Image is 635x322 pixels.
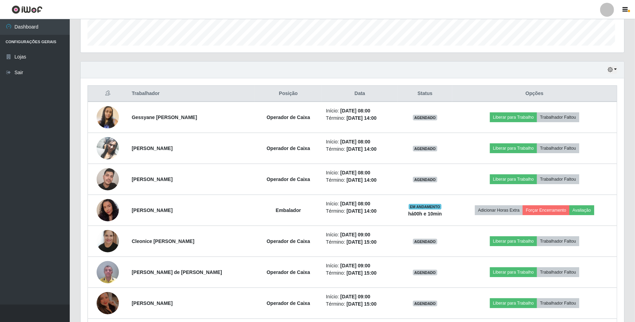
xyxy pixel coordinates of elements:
[537,143,579,153] button: Trabalhador Faltou
[132,269,222,275] strong: [PERSON_NAME] de [PERSON_NAME]
[326,138,394,146] li: Início:
[537,298,579,308] button: Trabalhador Faltou
[326,207,394,215] li: Término:
[326,107,394,115] li: Início:
[347,177,377,183] time: [DATE] 14:00
[413,146,437,151] span: AGENDADO
[326,231,394,238] li: Início:
[326,169,394,176] li: Início:
[340,263,370,268] time: [DATE] 09:00
[132,207,173,213] strong: [PERSON_NAME]
[97,97,119,137] img: 1704217621089.jpeg
[413,115,437,120] span: AGENDADO
[326,146,394,153] li: Término:
[340,139,370,144] time: [DATE] 08:00
[97,196,119,225] img: 1753371469357.jpeg
[326,293,394,300] li: Início:
[347,115,377,121] time: [DATE] 14:00
[267,146,310,151] strong: Operador de Caixa
[347,146,377,152] time: [DATE] 14:00
[490,112,537,122] button: Liberar para Trabalho
[347,239,377,245] time: [DATE] 15:00
[267,115,310,120] strong: Operador de Caixa
[97,288,119,318] img: 1745616854456.jpeg
[408,211,442,217] strong: há 00 h e 10 min
[255,86,322,102] th: Posição
[267,176,310,182] strong: Operador de Caixa
[128,86,255,102] th: Trabalhador
[537,267,579,277] button: Trabalhador Faltou
[490,174,537,184] button: Liberar para Trabalho
[326,176,394,184] li: Término:
[326,200,394,207] li: Início:
[326,262,394,269] li: Início:
[97,226,119,256] img: 1727450734629.jpeg
[340,108,370,113] time: [DATE] 08:00
[340,201,370,206] time: [DATE] 08:00
[326,238,394,246] li: Término:
[132,146,173,151] strong: [PERSON_NAME]
[267,238,310,244] strong: Operador de Caixa
[97,164,119,194] img: 1734815809849.jpeg
[523,205,569,215] button: Forçar Encerramento
[490,298,537,308] button: Liberar para Trabalho
[537,236,579,246] button: Trabalhador Faltou
[276,207,301,213] strong: Embalador
[413,301,437,306] span: AGENDADO
[340,294,370,299] time: [DATE] 09:00
[475,205,523,215] button: Adicionar Horas Extra
[12,5,43,14] img: CoreUI Logo
[347,208,377,214] time: [DATE] 14:00
[347,301,377,307] time: [DATE] 15:00
[398,86,452,102] th: Status
[413,239,437,244] span: AGENDADO
[132,115,197,120] strong: Gessyane [PERSON_NAME]
[537,112,579,122] button: Trabalhador Faltou
[490,267,537,277] button: Liberar para Trabalho
[347,270,377,276] time: [DATE] 15:00
[326,300,394,308] li: Término:
[537,174,579,184] button: Trabalhador Faltou
[413,177,437,182] span: AGENDADO
[569,205,594,215] button: Avaliação
[490,236,537,246] button: Liberar para Trabalho
[322,86,398,102] th: Data
[132,176,173,182] strong: [PERSON_NAME]
[340,170,370,175] time: [DATE] 08:00
[452,86,617,102] th: Opções
[413,270,437,275] span: AGENDADO
[490,143,537,153] button: Liberar para Trabalho
[326,115,394,122] li: Término:
[132,238,195,244] strong: Cleonice [PERSON_NAME]
[132,300,173,306] strong: [PERSON_NAME]
[97,128,119,168] img: 1728657524685.jpeg
[97,257,119,287] img: 1734563088725.jpeg
[267,300,310,306] strong: Operador de Caixa
[326,269,394,277] li: Término:
[267,269,310,275] strong: Operador de Caixa
[340,232,370,237] time: [DATE] 09:00
[409,204,442,210] span: EM ANDAMENTO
